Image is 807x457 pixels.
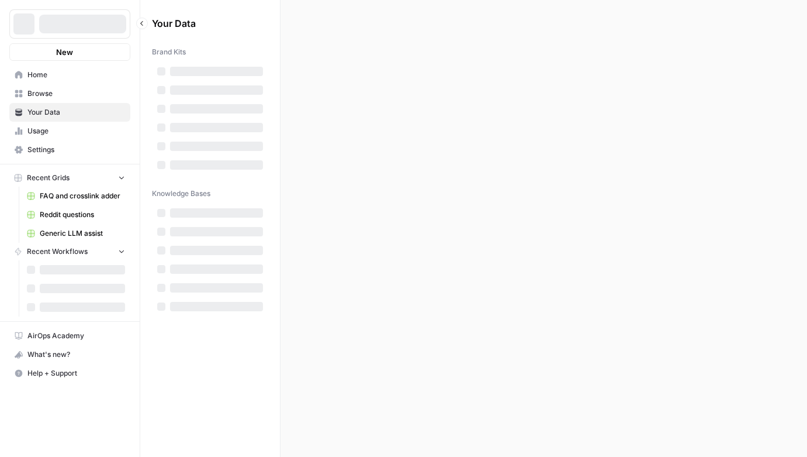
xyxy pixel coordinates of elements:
span: AirOps Academy [27,331,125,341]
span: Recent Grids [27,173,70,183]
span: New [56,46,73,58]
span: Knowledge Bases [152,188,210,199]
a: AirOps Academy [9,327,130,345]
span: Usage [27,126,125,136]
div: What's new? [10,346,130,363]
span: FAQ and crosslink adder [40,191,125,201]
button: What's new? [9,345,130,364]
span: Settings [27,145,125,155]
span: Generic LLM assist [40,228,125,239]
a: FAQ and crosslink adder [22,187,130,205]
button: Recent Workflows [9,243,130,260]
button: Recent Grids [9,169,130,187]
button: Help + Support [9,364,130,383]
a: Home [9,66,130,84]
span: Your Data [27,107,125,118]
span: Browse [27,88,125,99]
span: Reddit questions [40,209,125,220]
a: Usage [9,122,130,140]
span: Recent Workflows [27,246,88,257]
button: New [9,43,130,61]
span: Help + Support [27,368,125,379]
span: Brand Kits [152,47,186,57]
a: Reddit questions [22,205,130,224]
a: Generic LLM assist [22,224,130,243]
a: Settings [9,140,130,159]
span: Your Data [152,16,254,30]
a: Your Data [9,103,130,122]
span: Home [27,70,125,80]
a: Browse [9,84,130,103]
